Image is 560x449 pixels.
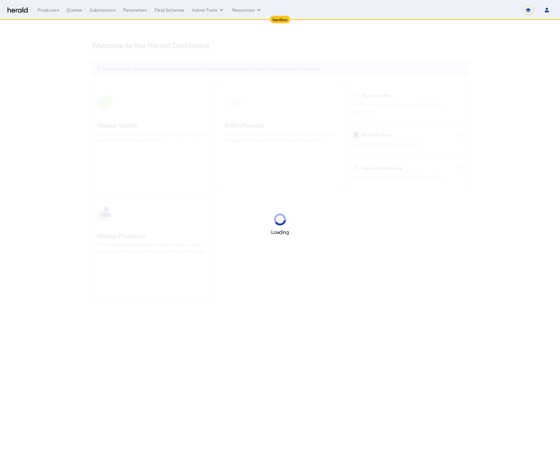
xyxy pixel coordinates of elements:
[192,7,225,13] button: internal dropdown menu
[90,7,116,13] div: Submissions
[8,7,28,13] img: Herald Logo
[155,7,185,13] div: Field Schemas
[123,7,147,13] div: Parameters
[270,16,290,23] div: Sandbox
[38,7,59,13] div: Producers
[67,7,82,13] div: Quotes
[232,7,262,13] button: Resources dropdown menu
